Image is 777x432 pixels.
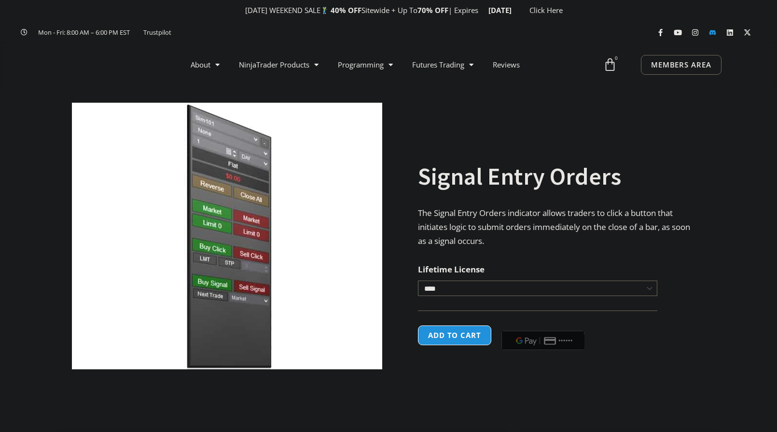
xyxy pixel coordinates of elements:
strong: 70% OFF [417,5,448,15]
button: Add to cart [418,325,491,345]
button: Buy with GPay [501,331,584,350]
a: About [181,54,229,76]
img: LogoAI | Affordable Indicators – NinjaTrader [43,47,147,82]
p: The Signal Entry Orders indicator allows traders to click a button that initiates logic to submit... [418,206,700,248]
a: MEMBERS AREA [641,55,721,75]
a: Clear options [418,301,433,308]
span: [DATE] WEEKEND SALE Sitewide + Up To | Expires [235,5,488,15]
a: Futures Trading [402,54,483,76]
span: MEMBERS AREA [651,61,711,68]
iframe: Secure payment input frame [499,324,586,325]
img: 🎉 [237,7,245,14]
img: SignalEntryOrders [72,103,382,369]
span: 0 [612,54,620,62]
span: Mon - Fri: 8:00 AM – 6:00 PM EST [36,27,130,38]
text: •••••• [558,337,573,344]
h1: Signal Entry Orders [418,160,700,193]
a: NinjaTrader Products [229,54,328,76]
a: Programming [328,54,402,76]
img: ⌛ [479,7,486,14]
img: 🏭 [512,7,519,14]
a: Trustpilot [143,27,171,38]
a: 0 [589,51,631,79]
strong: [DATE] [488,5,520,15]
nav: Menu [181,54,601,76]
a: Click Here [529,5,563,15]
label: Lifetime License [418,264,485,275]
img: 🏌️‍♂️ [321,7,328,14]
a: Reviews [483,54,529,76]
strong: 40% OFF [331,5,361,15]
